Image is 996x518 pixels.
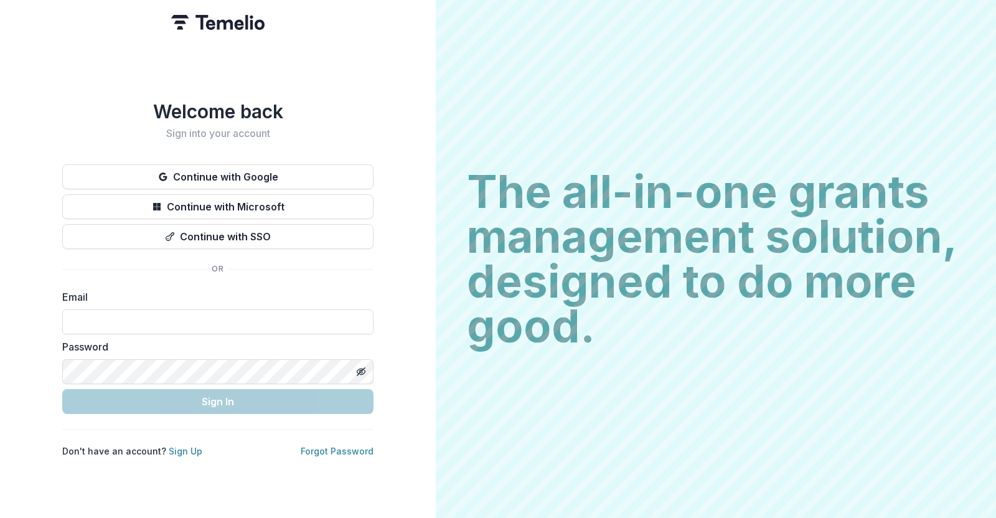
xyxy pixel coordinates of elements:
a: Forgot Password [301,446,374,456]
button: Continue with Google [62,164,374,189]
a: Sign Up [169,446,202,456]
h1: Welcome back [62,100,374,123]
button: Toggle password visibility [351,362,371,382]
h2: Sign into your account [62,128,374,139]
img: Temelio [171,15,265,30]
button: Sign In [62,389,374,414]
label: Email [62,290,366,304]
button: Continue with Microsoft [62,194,374,219]
label: Password [62,339,366,354]
p: Don't have an account? [62,445,202,458]
button: Continue with SSO [62,224,374,249]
